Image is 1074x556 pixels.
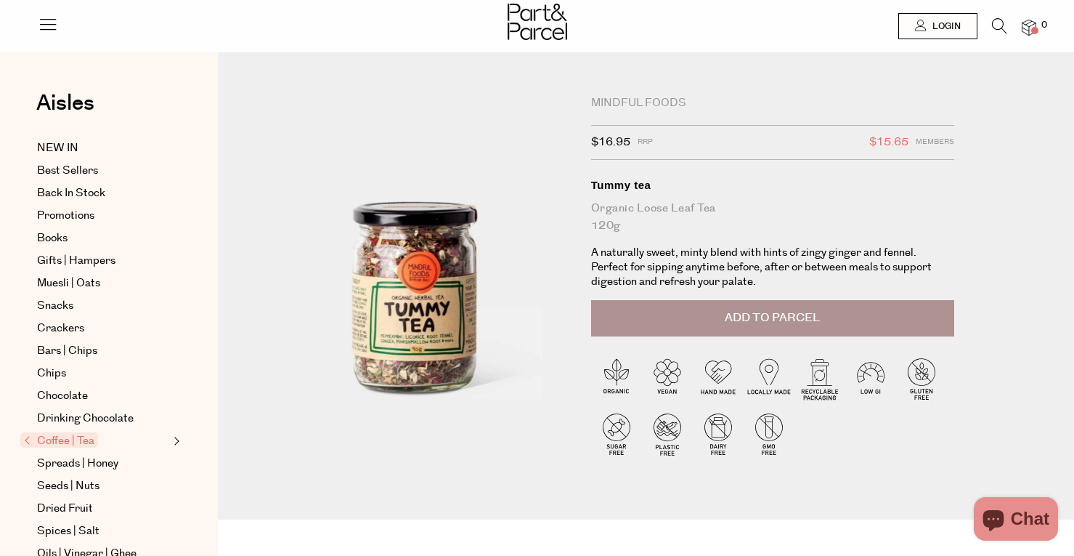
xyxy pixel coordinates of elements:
[24,432,169,450] a: Coffee | Tea
[37,500,93,517] span: Dried Fruit
[845,353,896,404] img: P_P-ICONS-Live_Bec_V11_Low_Gi.svg
[37,320,84,337] span: Crackers
[725,310,820,326] span: Add to Parcel
[37,252,169,270] a: Gifts | Hampers
[591,178,954,193] div: Tummy tea
[929,20,961,33] span: Login
[896,353,947,404] img: P_P-ICONS-Live_Bec_V11_Gluten_Free.svg
[591,200,954,235] div: Organic Loose Leaf Tea 120g
[20,432,98,448] span: Coffee | Tea
[1022,20,1036,35] a: 0
[37,140,169,157] a: NEW IN
[898,13,977,39] a: Login
[37,140,78,157] span: NEW IN
[642,353,693,404] img: P_P-ICONS-Live_Bec_V11_Vegan.svg
[36,92,94,129] a: Aisles
[869,133,908,152] span: $15.65
[37,455,118,472] span: Spreads | Honey
[794,353,845,404] img: P_P-ICONS-Live_Bec_V11_Recyclable_Packaging.svg
[37,185,105,202] span: Back In Stock
[37,410,134,427] span: Drinking Chocolate
[916,133,954,152] span: Members
[693,408,744,459] img: P_P-ICONS-Live_Bec_V11_Dairy_Free.svg
[37,275,169,292] a: Muesli | Oats
[170,432,180,450] button: Expand/Collapse Coffee | Tea
[37,230,169,247] a: Books
[591,353,642,404] img: P_P-ICONS-Live_Bec_V11_Organic.svg
[37,500,169,517] a: Dried Fruit
[37,387,88,405] span: Chocolate
[744,353,794,404] img: P_P-ICONS-Live_Bec_V11_Locally_Made_2.svg
[37,365,66,382] span: Chips
[37,297,169,315] a: Snacks
[37,230,68,247] span: Books
[37,478,169,495] a: Seeds | Nuts
[37,207,94,225] span: Promotions
[37,320,169,337] a: Crackers
[36,87,94,119] span: Aisles
[37,342,97,360] span: Bars | Chips
[37,185,169,202] a: Back In Stock
[693,353,744,404] img: P_P-ICONS-Live_Bec_V11_Handmade.svg
[37,365,169,382] a: Chips
[591,246,954,289] p: A naturally sweet, minty blend with hints of zingy ginger and fennel. Perfect for sipping anytime...
[591,133,630,152] span: $16.95
[37,478,99,495] span: Seeds | Nuts
[969,497,1062,544] inbox-online-store-chat: Shopify online store chat
[37,252,115,270] span: Gifts | Hampers
[37,207,169,225] a: Promotions
[37,523,99,540] span: Spices | Salt
[37,523,169,540] a: Spices | Salt
[261,96,569,459] img: Tummy tea
[37,162,169,180] a: Best Sellers
[638,133,653,152] span: RRP
[642,408,693,459] img: P_P-ICONS-Live_Bec_V11_Plastic_Free.svg
[37,410,169,427] a: Drinking Chocolate
[591,300,954,337] button: Add to Parcel
[37,297,73,315] span: Snacks
[744,408,794,459] img: P_P-ICONS-Live_Bec_V11_GMO_Free.svg
[591,408,642,459] img: P_P-ICONS-Live_Bec_V11_Sugar_Free.svg
[1038,19,1051,32] span: 0
[37,387,169,405] a: Chocolate
[37,275,100,292] span: Muesli | Oats
[591,96,954,110] div: Mindful Foods
[37,162,98,180] span: Best Sellers
[508,4,567,40] img: Part&Parcel
[37,342,169,360] a: Bars | Chips
[37,455,169,472] a: Spreads | Honey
